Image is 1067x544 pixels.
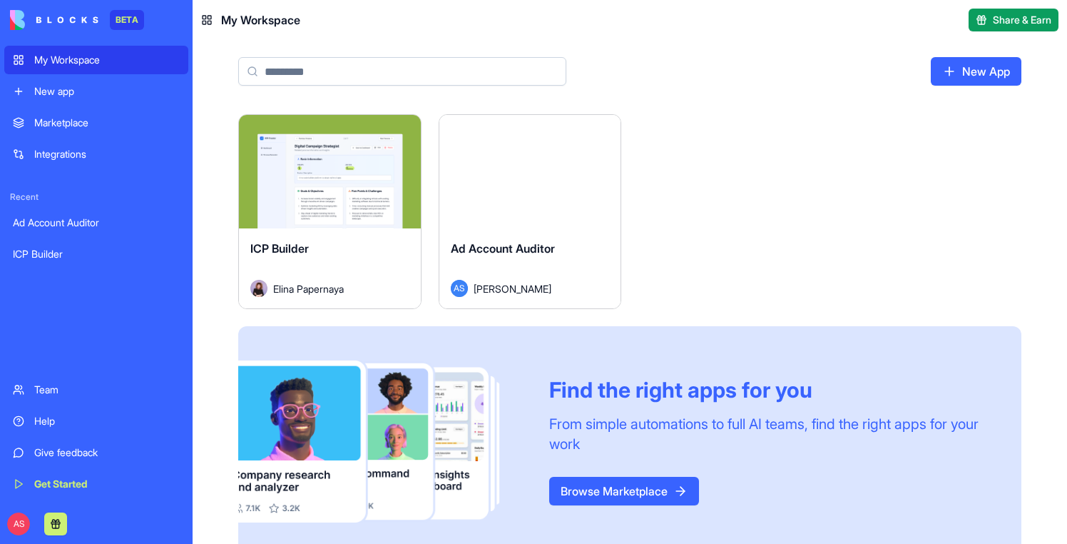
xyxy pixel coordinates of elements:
[10,10,98,30] img: logo
[451,241,555,256] span: Ad Account Auditor
[451,280,468,297] span: AS
[969,9,1058,31] button: Share & Earn
[238,114,422,309] a: ICP BuilderAvatarElina Papernaya
[4,77,188,106] a: New app
[250,280,267,297] img: Avatar
[4,191,188,203] span: Recent
[34,477,180,491] div: Get Started
[13,247,180,261] div: ICP Builder
[4,240,188,268] a: ICP Builder
[4,376,188,404] a: Team
[4,407,188,435] a: Help
[4,470,188,498] a: Get Started
[4,109,188,137] a: Marketplace
[4,438,188,467] a: Give feedback
[34,147,180,161] div: Integrations
[931,57,1021,86] a: New App
[4,46,188,74] a: My Workspace
[238,361,526,523] img: Frame_181_egmpey.png
[993,13,1051,27] span: Share & Earn
[4,208,188,237] a: Ad Account Auditor
[10,10,144,30] a: BETA
[34,383,180,397] div: Team
[34,53,180,67] div: My Workspace
[549,477,699,505] a: Browse Marketplace
[7,513,30,535] span: AS
[250,241,309,256] span: ICP Builder
[549,414,987,454] div: From simple automations to full AI teams, find the right apps for your work
[549,377,987,403] div: Find the right apps for you
[221,11,300,29] span: My Workspace
[4,140,188,168] a: Integrations
[110,10,144,30] div: BETA
[13,216,180,230] div: Ad Account Auditor
[273,281,344,296] span: Elina Papernaya
[34,116,180,130] div: Marketplace
[34,414,180,428] div: Help
[474,281,551,296] span: [PERSON_NAME]
[439,114,622,309] a: Ad Account AuditorAS[PERSON_NAME]
[34,445,180,460] div: Give feedback
[34,84,180,99] div: New app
